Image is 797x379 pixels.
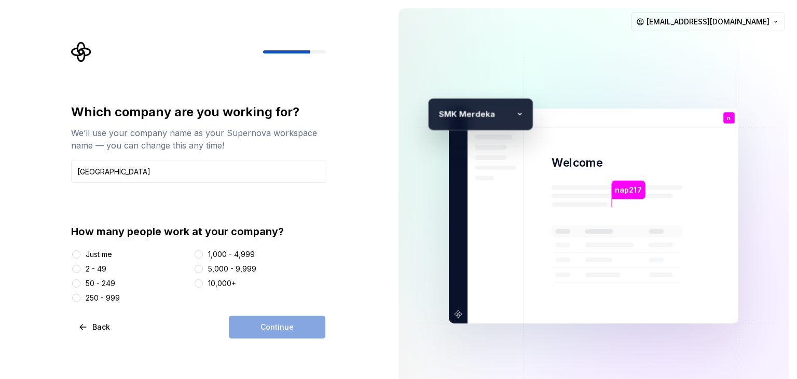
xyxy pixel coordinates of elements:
p: S [433,107,444,120]
span: Back [92,322,110,332]
div: Just me [86,249,112,260]
p: nap217 [615,184,641,196]
div: 10,000+ [208,278,236,289]
svg: Supernova Logo [71,42,92,62]
div: How many people work at your company? [71,224,325,239]
div: Which company are you working for? [71,104,325,120]
button: [EMAIL_ADDRESS][DOMAIN_NAME] [631,12,785,31]
p: n [727,115,731,121]
div: 1,000 - 4,999 [208,249,255,260]
input: Company name [71,160,325,183]
div: 2 - 49 [86,264,106,274]
button: Back [71,316,119,339]
div: 50 - 249 [86,278,115,289]
p: MK Merdeka [444,107,512,120]
div: 5,000 - 9,999 [208,264,256,274]
div: 250 - 999 [86,293,120,303]
div: We’ll use your company name as your Supernova workspace name — you can change this any time! [71,127,325,152]
p: Welcome [552,155,602,170]
span: [EMAIL_ADDRESS][DOMAIN_NAME] [647,17,769,27]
